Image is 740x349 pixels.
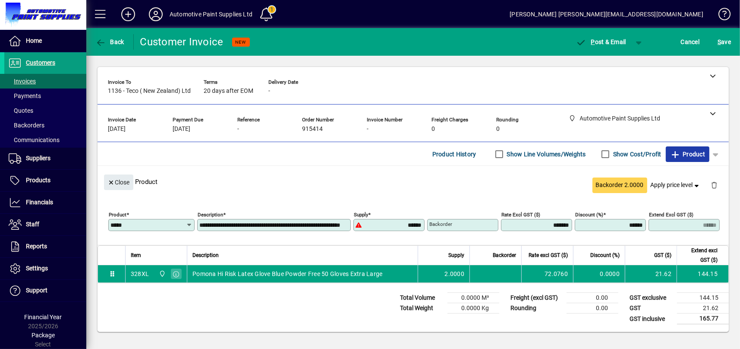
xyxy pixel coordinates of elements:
[26,155,50,162] span: Suppliers
[647,178,704,193] button: Apply price level
[140,35,224,49] div: Customer Invoice
[9,107,33,114] span: Quotes
[651,181,701,190] span: Apply price level
[4,133,86,147] a: Communications
[109,212,126,218] mat-label: Product
[591,38,595,45] span: P
[26,199,53,206] span: Financials
[4,103,86,118] a: Quotes
[445,270,465,278] span: 2.0000
[4,170,86,191] a: Products
[302,126,323,133] span: 915414
[447,303,499,314] td: 0.0000 Kg
[9,92,41,99] span: Payments
[173,126,190,133] span: [DATE]
[590,251,620,260] span: Discount (%)
[4,118,86,133] a: Backorders
[681,35,700,49] span: Cancel
[718,35,731,49] span: ave
[142,6,170,22] button: Profile
[4,280,86,301] a: Support
[108,88,191,95] span: 1136 - Teco ( New Zealand) Ltd
[704,174,724,195] button: Delete
[237,126,239,133] span: -
[573,265,625,282] td: 0.0000
[26,243,47,250] span: Reports
[575,212,603,218] mat-label: Discount (%)
[104,174,133,190] button: Close
[677,293,729,303] td: 144.15
[25,314,62,320] span: Financial Year
[649,212,693,218] mat-label: Extend excl GST ($)
[572,34,630,50] button: Post & Email
[9,136,60,143] span: Communications
[4,89,86,103] a: Payments
[677,265,728,282] td: 144.15
[108,126,126,133] span: [DATE]
[666,146,709,162] button: Product
[670,147,705,161] span: Product
[192,251,219,260] span: Description
[93,34,126,50] button: Back
[654,251,671,260] span: GST ($)
[677,314,729,324] td: 165.77
[114,6,142,22] button: Add
[367,126,368,133] span: -
[31,332,55,339] span: Package
[625,293,677,303] td: GST exclusive
[506,293,567,303] td: Freight (excl GST)
[26,59,55,66] span: Customers
[448,251,464,260] span: Supply
[625,265,677,282] td: 21.62
[4,148,86,169] a: Suppliers
[86,34,134,50] app-page-header-button: Back
[4,30,86,52] a: Home
[268,88,270,95] span: -
[718,38,721,45] span: S
[493,251,516,260] span: Backorder
[170,7,252,21] div: Automotive Paint Supplies Ltd
[506,303,567,314] td: Rounding
[4,214,86,235] a: Staff
[26,177,50,184] span: Products
[527,270,568,278] div: 72.0760
[102,178,135,186] app-page-header-button: Close
[192,270,382,278] span: Pomona Hi Risk Latex Glove Blue Powder Free 50 Gloves Extra Large
[26,287,47,294] span: Support
[625,303,677,314] td: GST
[679,34,702,50] button: Cancel
[432,147,476,161] span: Product History
[26,37,42,44] span: Home
[4,258,86,279] a: Settings
[26,265,48,272] span: Settings
[9,122,44,129] span: Backorders
[510,7,703,21] div: [PERSON_NAME] [PERSON_NAME][EMAIL_ADDRESS][DOMAIN_NAME]
[505,150,586,159] label: Show Line Volumes/Weights
[4,74,86,89] a: Invoices
[396,293,447,303] td: Total Volume
[501,212,540,218] mat-label: Rate excl GST ($)
[704,181,724,189] app-page-header-button: Delete
[354,212,368,218] mat-label: Supply
[396,303,447,314] td: Total Weight
[236,39,246,45] span: NEW
[592,178,647,193] button: Backorder 2.0000
[567,303,618,314] td: 0.00
[95,38,124,45] span: Back
[596,181,644,190] span: Backorder 2.0000
[712,2,729,30] a: Knowledge Base
[431,126,435,133] span: 0
[131,251,141,260] span: Item
[107,175,130,190] span: Close
[4,192,86,213] a: Financials
[204,88,253,95] span: 20 days after EOM
[429,221,452,227] mat-label: Backorder
[611,150,661,159] label: Show Cost/Profit
[4,236,86,257] a: Reports
[9,78,36,85] span: Invoices
[567,293,618,303] td: 0.00
[198,212,223,218] mat-label: Description
[529,251,568,260] span: Rate excl GST ($)
[496,126,500,133] span: 0
[576,38,626,45] span: ost & Email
